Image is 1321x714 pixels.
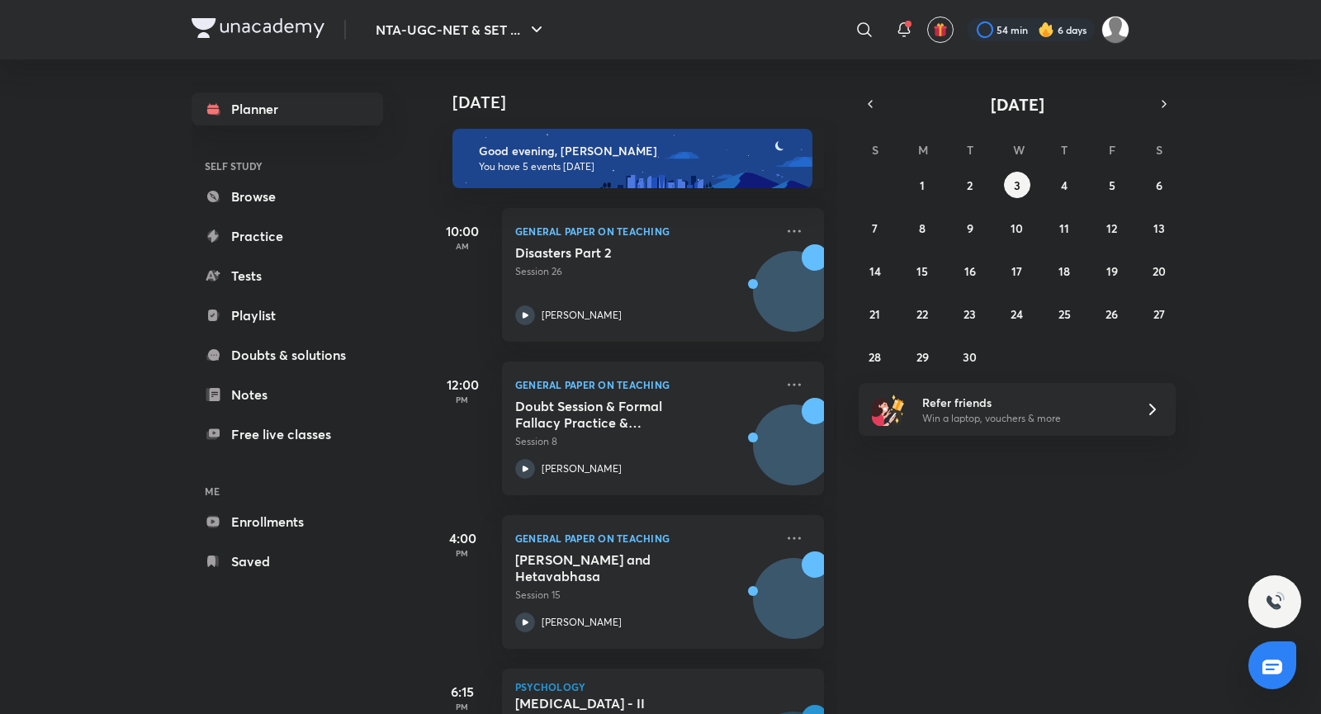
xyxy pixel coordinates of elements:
h6: ME [192,477,383,505]
p: [PERSON_NAME] [542,308,622,323]
abbr: September 27, 2025 [1153,306,1165,322]
button: September 14, 2025 [862,258,888,284]
abbr: September 8, 2025 [919,220,926,236]
a: Company Logo [192,18,324,42]
h5: 12:00 [429,375,495,395]
p: Psychology [515,682,811,692]
img: streak [1038,21,1054,38]
abbr: September 2, 2025 [967,177,973,193]
img: avatar [933,22,948,37]
abbr: September 11, 2025 [1059,220,1069,236]
p: General Paper on Teaching [515,221,774,241]
img: evening [452,129,812,188]
abbr: September 6, 2025 [1156,177,1162,193]
button: September 23, 2025 [957,300,983,327]
a: Planner [192,92,383,125]
abbr: September 1, 2025 [920,177,925,193]
abbr: Friday [1109,142,1115,158]
abbr: Thursday [1061,142,1068,158]
p: You have 5 events [DATE] [479,160,798,173]
h5: 6:15 [429,682,495,702]
button: NTA-UGC-NET & SET ... [366,13,556,46]
button: September 6, 2025 [1146,172,1172,198]
button: [DATE] [882,92,1153,116]
button: September 25, 2025 [1051,300,1077,327]
abbr: September 9, 2025 [967,220,973,236]
abbr: September 21, 2025 [869,306,880,322]
p: [PERSON_NAME] [542,615,622,630]
abbr: September 13, 2025 [1153,220,1165,236]
button: September 13, 2025 [1146,215,1172,241]
p: PM [429,702,495,712]
abbr: Monday [918,142,928,158]
img: Avatar [754,260,833,339]
button: September 7, 2025 [862,215,888,241]
button: September 11, 2025 [1051,215,1077,241]
abbr: September 24, 2025 [1011,306,1023,322]
abbr: September 3, 2025 [1014,177,1020,193]
abbr: September 18, 2025 [1058,263,1070,279]
h6: Refer friends [922,394,1125,411]
p: Session 15 [515,588,774,603]
a: Free live classes [192,418,383,451]
abbr: Wednesday [1013,142,1025,158]
h5: Doubt Session & Formal Fallacy Practice & Distribution [515,398,721,431]
button: September 30, 2025 [957,343,983,370]
abbr: September 19, 2025 [1106,263,1118,279]
button: September 20, 2025 [1146,258,1172,284]
a: Notes [192,378,383,411]
abbr: September 7, 2025 [872,220,878,236]
button: September 10, 2025 [1004,215,1030,241]
p: Session 26 [515,264,774,279]
abbr: September 12, 2025 [1106,220,1117,236]
button: September 19, 2025 [1099,258,1125,284]
h6: Good evening, [PERSON_NAME] [479,144,798,158]
button: September 24, 2025 [1004,300,1030,327]
img: Avatar [754,414,833,493]
p: Win a laptop, vouchers & more [922,411,1125,426]
abbr: September 15, 2025 [916,263,928,279]
button: September 5, 2025 [1099,172,1125,198]
button: September 27, 2025 [1146,300,1172,327]
abbr: September 23, 2025 [964,306,976,322]
button: September 18, 2025 [1051,258,1077,284]
button: September 2, 2025 [957,172,983,198]
button: September 3, 2025 [1004,172,1030,198]
button: September 22, 2025 [909,300,935,327]
button: September 8, 2025 [909,215,935,241]
abbr: September 25, 2025 [1058,306,1071,322]
abbr: September 22, 2025 [916,306,928,322]
button: September 28, 2025 [862,343,888,370]
h5: Neuropsychological Tests - II [515,695,721,712]
h6: SELF STUDY [192,152,383,180]
button: September 15, 2025 [909,258,935,284]
a: Practice [192,220,383,253]
abbr: September 30, 2025 [963,349,977,365]
a: Doubts & solutions [192,338,383,371]
abbr: September 5, 2025 [1109,177,1115,193]
img: ttu [1265,592,1285,612]
h5: Disasters Part 2 [515,244,721,261]
a: Playlist [192,299,383,332]
abbr: September 29, 2025 [916,349,929,365]
button: September 29, 2025 [909,343,935,370]
button: September 16, 2025 [957,258,983,284]
button: September 9, 2025 [957,215,983,241]
abbr: September 26, 2025 [1106,306,1118,322]
button: September 1, 2025 [909,172,935,198]
abbr: September 20, 2025 [1153,263,1166,279]
button: September 21, 2025 [862,300,888,327]
a: Saved [192,545,383,578]
a: Enrollments [192,505,383,538]
abbr: September 16, 2025 [964,263,976,279]
p: General Paper on Teaching [515,528,774,548]
h4: [DATE] [452,92,840,112]
p: PM [429,548,495,558]
abbr: Tuesday [967,142,973,158]
abbr: September 4, 2025 [1061,177,1068,193]
p: AM [429,241,495,251]
img: Avatar [754,567,833,646]
abbr: September 28, 2025 [869,349,881,365]
p: Session 8 [515,434,774,449]
abbr: September 14, 2025 [869,263,881,279]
